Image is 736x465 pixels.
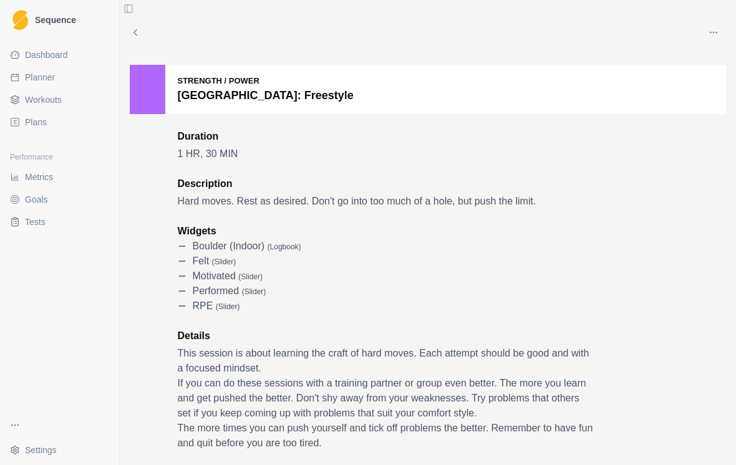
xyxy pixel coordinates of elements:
[177,146,595,161] p: 1 HR, 30 MIN
[177,87,353,104] p: [GEOGRAPHIC_DATA]: Freestyle
[177,224,595,239] p: Widgets
[5,147,114,167] div: Performance
[12,10,28,31] img: Logo
[192,269,263,284] p: motivated
[5,112,114,132] a: Plans
[5,45,114,65] a: Dashboard
[25,116,47,128] span: Plans
[242,287,266,296] span: ( slider )
[5,67,114,87] a: Planner
[5,90,114,110] a: Workouts
[192,299,240,314] p: RPE
[212,257,236,266] span: ( slider )
[25,71,55,84] span: Planner
[177,176,595,191] p: Description
[268,242,301,251] span: ( logbook )
[192,254,236,269] p: felt
[216,302,240,311] span: ( slider )
[25,216,46,228] span: Tests
[25,49,68,61] span: Dashboard
[177,129,595,144] p: Duration
[25,93,62,106] span: Workouts
[177,376,595,421] p: If you can do these sessions with a training partner or group even better. The more you learn and...
[5,167,114,187] a: Metrics
[192,239,301,254] p: Boulder (Indoor)
[5,440,114,460] button: Settings
[238,272,263,281] span: ( slider )
[35,16,76,24] span: Sequence
[25,193,48,206] span: Goals
[177,421,595,451] p: The more times you can push yourself and tick off problems the better. Remember to have fun and q...
[177,346,595,376] p: This session is about learning the craft of hard moves. Each attempt should be good and with a fo...
[5,212,114,232] a: Tests
[177,75,353,87] p: Strength / Power
[5,5,114,35] a: LogoSequence
[192,284,266,299] p: performed
[177,194,595,209] p: Hard moves. Rest as desired. Don't go into too much of a hole, but push the limit.
[25,171,53,183] span: Metrics
[5,189,114,209] a: Goals
[177,328,595,343] p: Details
